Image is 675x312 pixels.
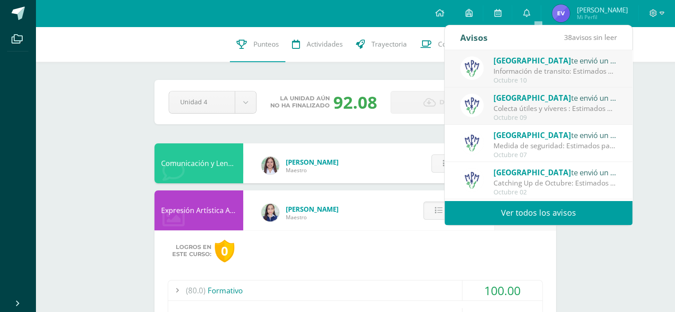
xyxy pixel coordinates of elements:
span: Logros en este curso: [172,244,211,258]
img: 1d783d36c0c1c5223af21090f2d2739b.png [552,4,570,22]
div: Octubre 02 [493,189,617,196]
span: 38 [564,32,572,42]
div: 0 [215,240,234,262]
div: 92.08 [333,91,377,114]
img: a3978fa95217fc78923840df5a445bcb.png [460,131,484,154]
a: Punteos [230,27,285,62]
img: 360951c6672e02766e5b7d72674f168c.png [261,204,279,221]
span: Contactos [438,39,469,49]
a: Trayectoria [349,27,414,62]
span: [GEOGRAPHIC_DATA] [493,130,571,140]
div: te envió un aviso [493,129,617,141]
button: Detalle [423,201,486,220]
span: (80.0) [186,280,205,300]
div: Expresión Artística ARTES PLÁSTICAS [154,190,243,230]
span: [PERSON_NAME] [286,158,339,166]
div: Octubre 09 [493,114,617,122]
div: Comunicación y Lenguaje, Inglés [154,143,243,183]
button: Detalle [431,154,493,173]
div: te envió un aviso [493,92,617,103]
div: Octubre 07 [493,151,617,159]
span: Unidad 4 [180,91,224,112]
span: [PERSON_NAME] [576,5,628,14]
a: Contactos [414,27,476,62]
span: Descargar boleta [439,91,509,113]
div: Información de transito: Estimados padres de familia: compartimos con ustedes circular importante. [493,66,617,76]
div: te envió un aviso [493,55,617,66]
div: Colecta útiles y víveres : Estimados padres de familia: Compartimos con ustedes circular con info... [493,103,617,114]
a: Ver todos los avisos [445,201,632,225]
div: Catching Up de Octubre: Estimados padres de familia: Compartimos con ustedes el Catching Up de Oc... [493,178,617,188]
img: a3978fa95217fc78923840df5a445bcb.png [460,56,484,80]
span: La unidad aún no ha finalizado [270,95,330,109]
div: Octubre 10 [493,77,617,84]
img: a3978fa95217fc78923840df5a445bcb.png [460,94,484,117]
span: Maestro [286,213,339,221]
div: 100.00 [462,280,542,300]
span: Trayectoria [371,39,407,49]
a: Unidad 4 [169,91,256,113]
div: Formativo [168,280,542,300]
span: Actividades [307,39,343,49]
a: Actividades [285,27,349,62]
span: [PERSON_NAME] [286,205,339,213]
img: a3978fa95217fc78923840df5a445bcb.png [460,168,484,192]
div: te envió un aviso [493,166,617,178]
span: Mi Perfil [576,13,628,21]
span: [GEOGRAPHIC_DATA] [493,167,571,178]
span: avisos sin leer [564,32,617,42]
div: Avisos [460,25,488,50]
img: acecb51a315cac2de2e3deefdb732c9f.png [261,157,279,174]
span: [GEOGRAPHIC_DATA] [493,93,571,103]
span: Punteos [253,39,279,49]
span: Maestro [286,166,339,174]
span: [GEOGRAPHIC_DATA] [493,55,571,66]
div: Medida de seguridad: Estimados padres de familia: Tomar nota de la información adjunta. [493,141,617,151]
